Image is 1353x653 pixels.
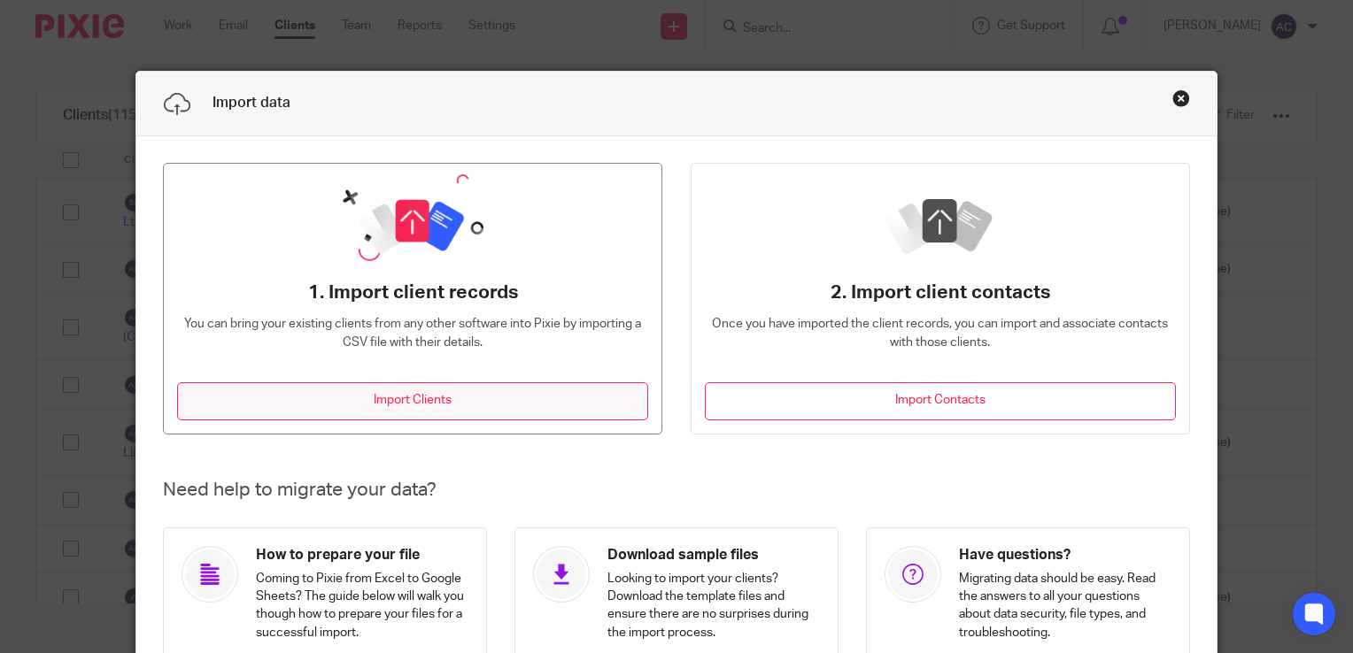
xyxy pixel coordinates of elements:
[1172,89,1190,107] button: Close this dialog window
[709,279,1172,306] h4: 2. Import client contacts
[182,546,238,603] img: sample_sheet_icon.svg
[177,382,649,420] button: Import Clients
[885,546,941,603] img: questions_icon.svg
[705,382,1177,420] button: Import Contacts
[163,479,1190,502] h1: Need help to migrate your data?
[533,546,590,603] img: download_sheet_icon.svg
[213,96,290,110] span: Import data
[182,279,645,306] h4: 1. Import client records
[182,315,645,351] p: You can bring your existing clients from any other software into Pixie by importing a CSV file wi...
[709,315,1172,351] p: Once you have imported the client records, you can import and associate contacts with those clients.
